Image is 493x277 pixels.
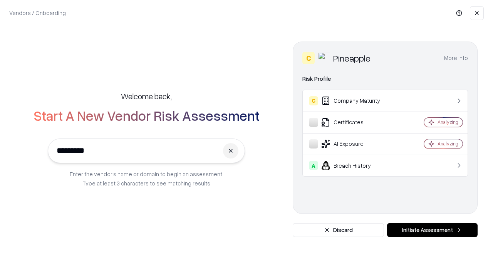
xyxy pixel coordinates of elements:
[333,52,371,64] div: Pineapple
[387,223,478,237] button: Initiate Assessment
[309,139,401,149] div: AI Exposure
[444,51,468,65] button: More info
[309,118,401,127] div: Certificates
[293,223,384,237] button: Discard
[309,161,401,170] div: Breach History
[9,9,66,17] p: Vendors / Onboarding
[318,52,330,64] img: Pineapple
[34,108,260,123] h2: Start A New Vendor Risk Assessment
[121,91,172,102] h5: Welcome back,
[309,96,318,105] div: C
[70,169,223,188] p: Enter the vendor’s name or domain to begin an assessment. Type at least 3 characters to see match...
[309,161,318,170] div: A
[309,96,401,105] div: Company Maturity
[302,74,468,83] div: Risk Profile
[438,140,458,147] div: Analyzing
[438,119,458,125] div: Analyzing
[302,52,315,64] div: C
